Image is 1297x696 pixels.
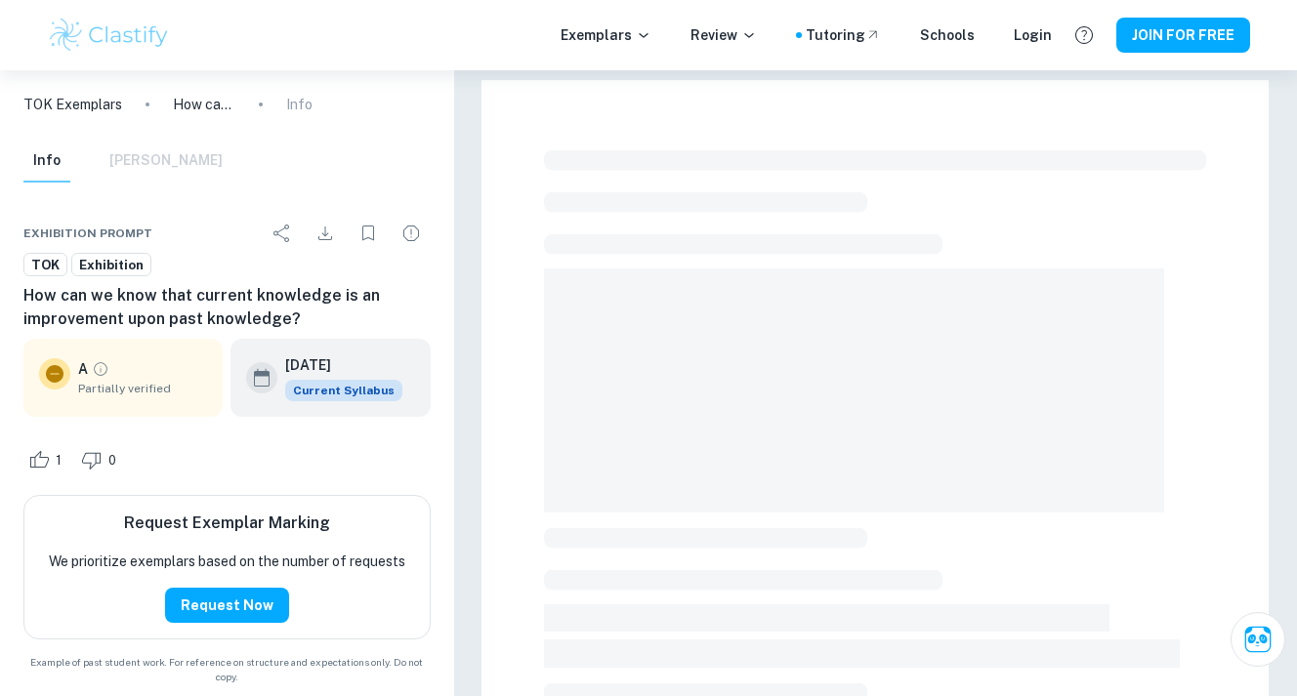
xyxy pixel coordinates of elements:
[92,360,109,378] a: Grade partially verified
[23,655,431,684] span: Example of past student work. For reference on structure and expectations only. Do not copy.
[24,256,66,275] span: TOK
[23,253,67,277] a: TOK
[49,551,405,572] p: We prioritize exemplars based on the number of requests
[71,253,151,277] a: Exhibition
[98,451,127,471] span: 0
[45,451,72,471] span: 1
[349,214,388,253] div: Bookmark
[306,214,345,253] div: Download
[285,380,402,401] div: This exemplar is based on the current syllabus. Feel free to refer to it for inspiration/ideas wh...
[806,24,881,46] a: Tutoring
[124,512,330,535] h6: Request Exemplar Marking
[78,380,207,397] span: Partially verified
[285,380,402,401] span: Current Syllabus
[1116,18,1250,53] button: JOIN FOR FREE
[173,94,235,115] p: How can we know that current knowledge is an improvement upon past knowledge?
[1231,612,1285,667] button: Ask Clai
[23,94,122,115] a: TOK Exemplars
[23,284,431,331] h6: How can we know that current knowledge is an improvement upon past knowledge?
[23,140,70,183] button: Info
[561,24,651,46] p: Exemplars
[76,444,127,475] div: Dislike
[78,358,88,380] p: A
[72,256,150,275] span: Exhibition
[23,444,72,475] div: Like
[286,94,313,115] p: Info
[920,24,975,46] a: Schools
[1067,19,1101,52] button: Help and Feedback
[1014,24,1052,46] a: Login
[285,354,387,376] h6: [DATE]
[47,16,171,55] img: Clastify logo
[23,225,152,242] span: Exhibition Prompt
[165,588,289,623] button: Request Now
[690,24,757,46] p: Review
[392,214,431,253] div: Report issue
[263,214,302,253] div: Share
